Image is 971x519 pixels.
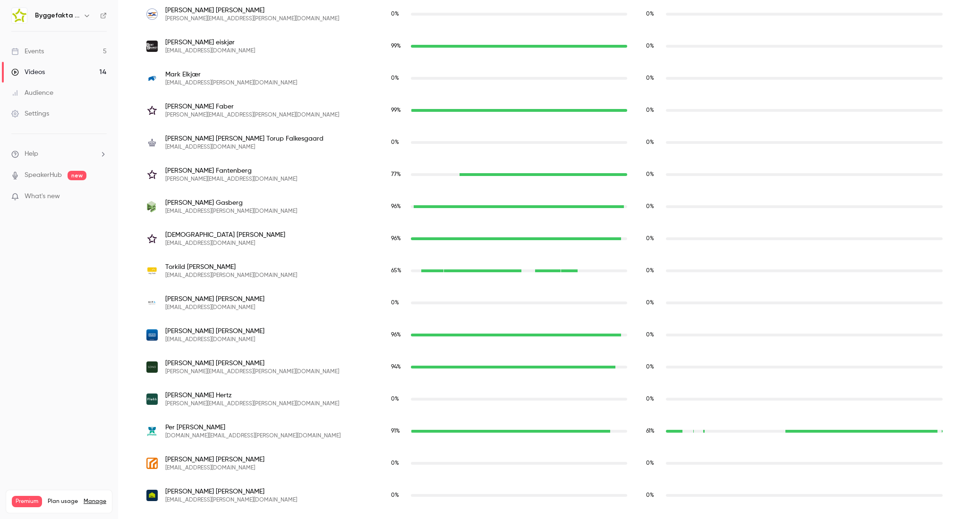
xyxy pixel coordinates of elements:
[646,10,661,18] span: Replay watch time
[391,396,399,402] span: 0 %
[146,201,158,212] img: frandsen-sondergaard.dk
[35,11,79,20] h6: Byggefakta | Powered by Hubexo
[646,106,661,115] span: Replay watch time
[391,170,406,179] span: Live watch time
[646,138,661,147] span: Replay watch time
[137,255,952,287] div: torkild.hansen@vegtech.dk
[165,272,297,279] span: [EMAIL_ADDRESS][PERSON_NAME][DOMAIN_NAME]
[646,459,661,468] span: Replay watch time
[391,42,406,50] span: Live watch time
[165,336,264,343] span: [EMAIL_ADDRESS][DOMAIN_NAME]
[391,267,406,275] span: Live watch time
[11,149,107,159] li: help-dropdown-opener
[12,496,42,507] span: Premium
[25,170,62,180] a: SpeakerHub
[646,234,661,243] span: Replay watch time
[646,491,661,500] span: Replay watch time
[646,299,661,307] span: Replay watch time
[646,364,654,370] span: 0 %
[165,79,297,87] span: [EMAIL_ADDRESS][PERSON_NAME][DOMAIN_NAME]
[391,202,406,211] span: Live watch time
[646,396,654,402] span: 0 %
[146,8,158,20] img: edmolift.dk
[391,363,406,371] span: Live watch time
[165,294,264,304] span: [PERSON_NAME] [PERSON_NAME]
[165,230,285,240] span: [DEMOGRAPHIC_DATA] [PERSON_NAME]
[391,428,400,434] span: 91 %
[391,138,406,147] span: Live watch time
[165,111,339,119] span: [PERSON_NAME][EMAIL_ADDRESS][PERSON_NAME][DOMAIN_NAME]
[391,43,401,49] span: 99 %
[137,159,952,191] div: josephine.fantenberg@hubexo.com
[165,464,264,472] span: [EMAIL_ADDRESS][DOMAIN_NAME]
[646,172,654,177] span: 0 %
[165,359,339,368] span: [PERSON_NAME] [PERSON_NAME]
[646,170,661,179] span: Replay watch time
[646,42,661,50] span: Replay watch time
[391,268,401,274] span: 65 %
[165,455,264,464] span: [PERSON_NAME] [PERSON_NAME]
[391,108,401,113] span: 99 %
[146,490,158,501] img: byggefakta.dk
[137,415,952,447] div: sales.sc@prihoda.com
[104,56,159,62] div: Keywords by Traffic
[146,361,158,373] img: sono.dk
[146,297,158,309] img: vitaing.dk
[94,55,102,62] img: tab_keywords_by_traffic_grey.svg
[165,166,297,176] span: [PERSON_NAME] Fantenberg
[391,236,401,242] span: 96 %
[646,43,654,49] span: 0 %
[391,204,401,209] span: 96 %
[391,11,399,17] span: 0 %
[146,329,158,341] img: hotri.dk
[646,268,654,274] span: 0 %
[391,299,406,307] span: Live watch time
[165,15,339,23] span: [PERSON_NAME][EMAIL_ADDRESS][PERSON_NAME][DOMAIN_NAME]
[25,25,104,32] div: Domain: [DOMAIN_NAME]
[646,140,654,145] span: 0 %
[146,41,158,52] img: bentbrandt.dk
[646,332,654,338] span: 0 %
[646,493,654,498] span: 0 %
[391,172,401,177] span: 77 %
[391,460,399,466] span: 0 %
[646,428,655,434] span: 61 %
[165,6,339,15] span: [PERSON_NAME] [PERSON_NAME]
[391,331,406,339] span: Live watch time
[165,208,297,215] span: [EMAIL_ADDRESS][PERSON_NAME][DOMAIN_NAME]
[137,319,952,351] div: cah@hotri.dk
[36,56,85,62] div: Domain Overview
[137,94,952,126] div: martin.faber@hubexo.com
[137,223,952,255] div: christian.tegner@hubexo.com
[146,73,158,84] img: carl-ras.dk
[137,351,952,383] div: lars.hauch@sono.dk
[391,332,401,338] span: 96 %
[646,11,654,17] span: 0 %
[137,30,952,62] div: sem@bentbrandt.dk
[165,198,297,208] span: [PERSON_NAME] Gasberg
[391,10,406,18] span: Live watch time
[11,67,45,77] div: Videos
[25,149,38,159] span: Help
[12,8,27,23] img: Byggefakta | Powered by Hubexo
[68,171,86,180] span: new
[646,427,661,435] span: Replay watch time
[11,88,53,98] div: Audience
[391,427,406,435] span: Live watch time
[165,391,339,400] span: [PERSON_NAME] Hertz
[391,234,406,243] span: Live watch time
[146,137,158,148] img: sktst.dk
[48,498,78,505] span: Plan usage
[137,447,952,479] div: mhj@ds-staalprofil.dk
[165,38,255,47] span: [PERSON_NAME] eiskjør
[26,55,33,62] img: tab_domain_overview_orange.svg
[646,300,654,306] span: 0 %
[146,393,158,405] img: flokk.com
[165,432,341,440] span: [DOMAIN_NAME][EMAIL_ADDRESS][PERSON_NAME][DOMAIN_NAME]
[391,364,401,370] span: 94 %
[137,383,952,415] div: matilde.hertz@flokk.com
[646,74,661,83] span: Replay watch time
[646,331,661,339] span: Replay watch time
[391,459,406,468] span: Live watch time
[137,479,952,511] div: mads.jensen@byggefakta.dk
